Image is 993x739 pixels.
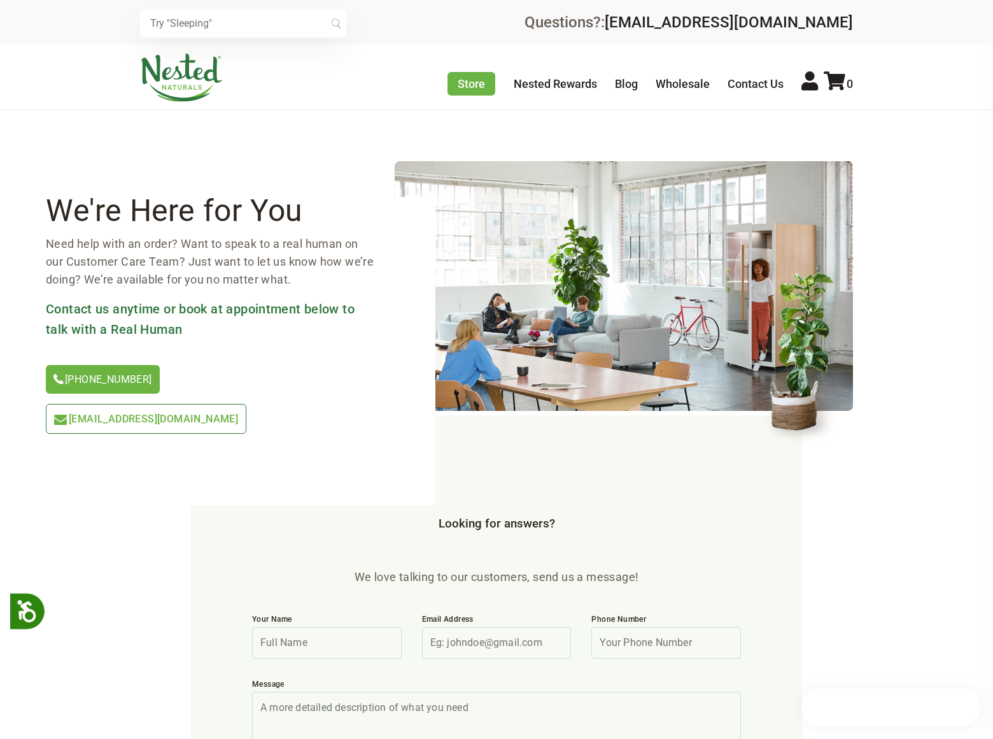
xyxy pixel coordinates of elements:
h2: We're Here for You [46,197,374,225]
a: 0 [824,77,853,90]
span: 0 [847,77,853,90]
img: contact-header-flower.png [759,257,853,447]
label: Email Address [422,614,572,627]
h3: Contact us anytime or book at appointment below to talk with a Real Human [46,299,374,340]
a: Contact Us [728,77,784,90]
input: Eg: johndoe@gmail.com [422,627,572,659]
a: [EMAIL_ADDRESS][DOMAIN_NAME] [46,404,246,434]
a: Wholesale [656,77,710,90]
label: Message [252,679,741,692]
input: Full Name [252,627,402,659]
a: Nested Rewards [514,77,597,90]
input: Your Phone Number [591,627,741,659]
h3: Looking for answers? [140,517,853,531]
iframe: Button to open loyalty program pop-up [801,688,980,726]
label: Your Name [252,614,402,627]
label: Phone Number [591,614,741,627]
p: Need help with an order? Want to speak to a real human on our Customer Care Team? Just want to le... [46,235,374,289]
img: icon-email-light-green.svg [54,415,67,425]
a: [PHONE_NUMBER] [46,365,160,394]
img: Nested Naturals [140,54,223,102]
a: [EMAIL_ADDRESS][DOMAIN_NAME] [605,13,853,31]
input: Try "Sleeping" [140,10,346,38]
p: We love talking to our customers, send us a message! [242,568,751,586]
img: contact-header.png [395,161,853,411]
a: Blog [615,77,638,90]
span: [EMAIL_ADDRESS][DOMAIN_NAME] [69,413,238,425]
div: Questions?: [525,15,853,30]
img: icon-phone.svg [53,374,64,384]
a: Store [447,72,495,96]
